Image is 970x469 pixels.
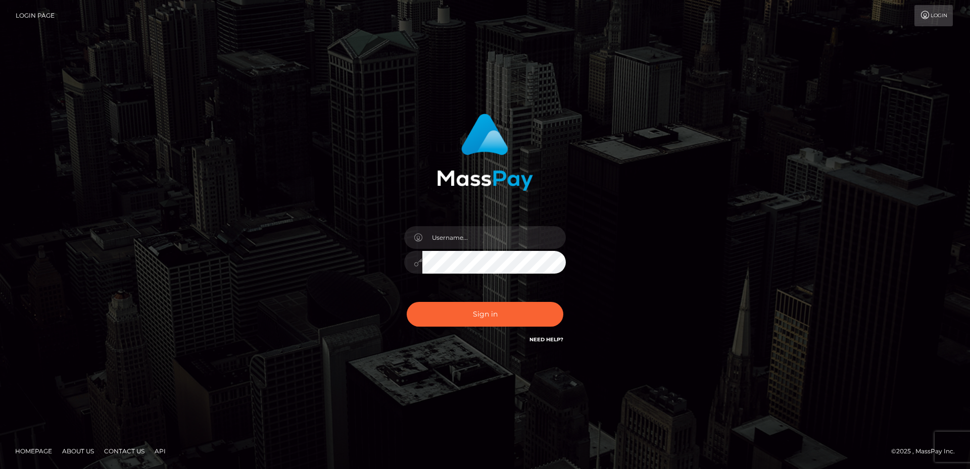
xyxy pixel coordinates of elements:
input: Username... [422,226,566,249]
img: MassPay Login [437,114,533,191]
div: © 2025 , MassPay Inc. [891,446,962,457]
a: Homepage [11,443,56,459]
a: Need Help? [529,336,563,343]
a: Login Page [16,5,55,26]
button: Sign in [407,302,563,327]
a: Contact Us [100,443,149,459]
a: Login [914,5,953,26]
a: About Us [58,443,98,459]
a: API [151,443,170,459]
